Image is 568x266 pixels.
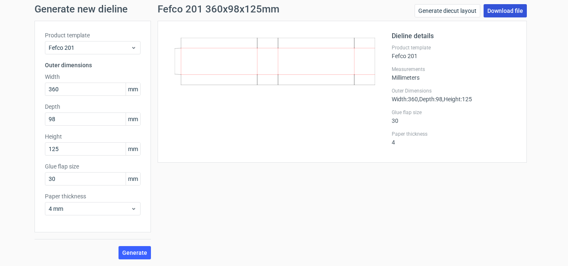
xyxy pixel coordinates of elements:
[392,88,516,94] label: Outer Dimensions
[45,31,141,39] label: Product template
[122,250,147,256] span: Generate
[49,44,131,52] span: Fefco 201
[49,205,131,213] span: 4 mm
[392,66,516,73] label: Measurements
[119,246,151,259] button: Generate
[415,4,480,17] a: Generate diecut layout
[418,96,442,102] span: , Depth : 98
[126,113,140,125] span: mm
[45,102,141,111] label: Depth
[45,61,141,69] h3: Outer dimensions
[35,4,533,14] h1: Generate new dieline
[392,109,516,116] label: Glue flap size
[392,44,516,51] label: Product template
[45,192,141,200] label: Paper thickness
[392,131,516,146] div: 4
[442,96,472,102] span: , Height : 125
[126,143,140,155] span: mm
[126,173,140,185] span: mm
[158,4,279,14] h1: Fefco 201 360x98x125mm
[45,162,141,171] label: Glue flap size
[45,73,141,81] label: Width
[126,83,140,95] span: mm
[392,66,516,81] div: Millimeters
[392,96,418,102] span: Width : 360
[392,109,516,124] div: 30
[392,44,516,59] div: Fefco 201
[484,4,527,17] a: Download file
[392,131,516,137] label: Paper thickness
[45,132,141,141] label: Height
[392,31,516,41] h2: Dieline details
